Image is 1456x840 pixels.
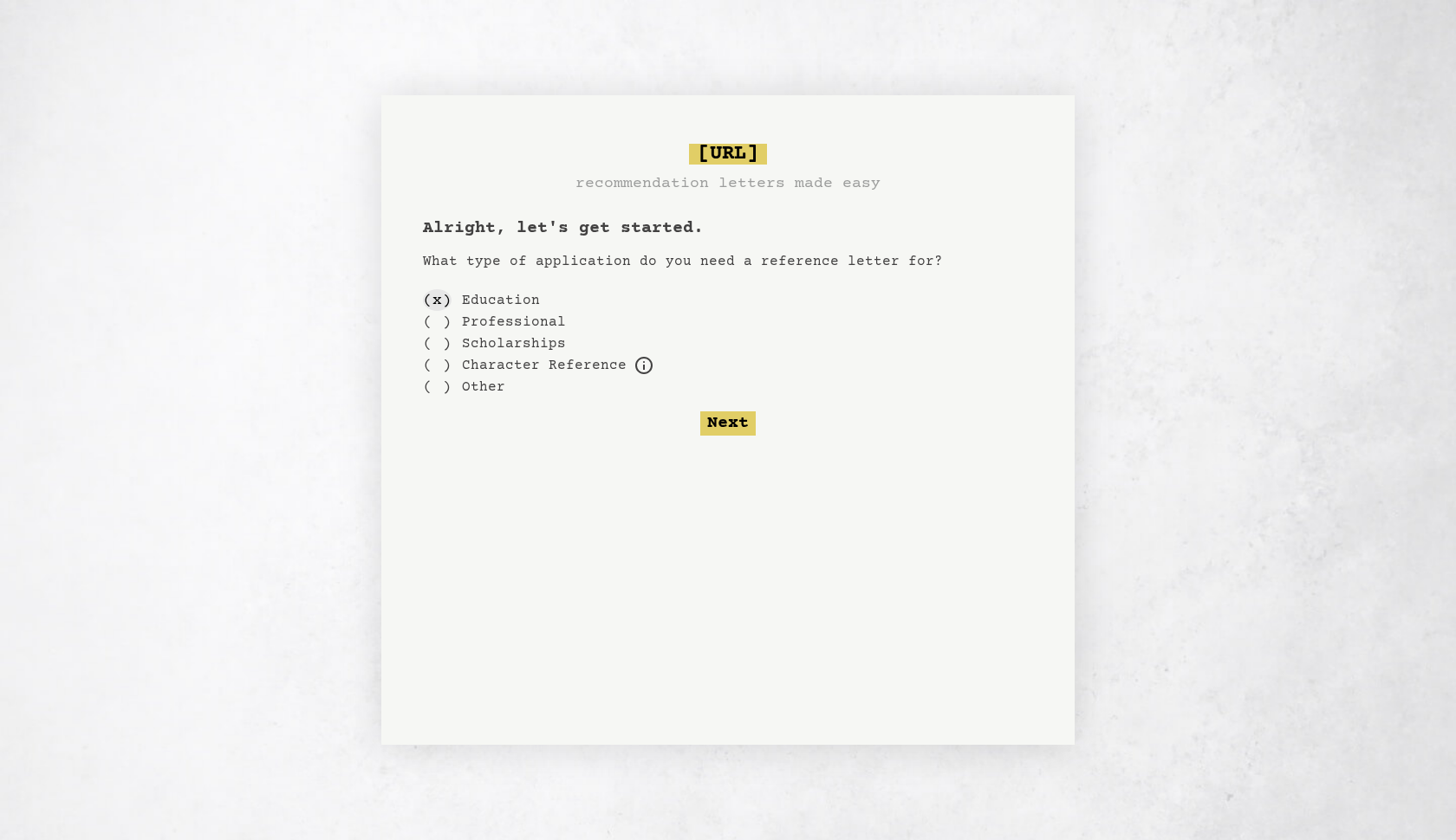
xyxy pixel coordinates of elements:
label: Scholarships [462,333,566,354]
div: ( x ) [423,289,452,311]
label: Education [462,290,540,311]
p: What type of application do you need a reference letter for? [423,251,1033,272]
div: ( ) [423,376,452,397]
div: ( ) [423,354,452,376]
label: Professional [462,312,566,333]
div: ( ) [423,311,452,333]
span: [URL] [689,144,767,165]
label: For example, loans, housing applications, parole, professional certification, etc. [462,355,627,376]
h3: recommendation letters made easy [575,171,881,196]
div: ( ) [423,333,452,354]
button: Next [700,411,756,436]
label: Other [462,377,505,397]
h1: Alright, let's get started. [423,216,1033,241]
